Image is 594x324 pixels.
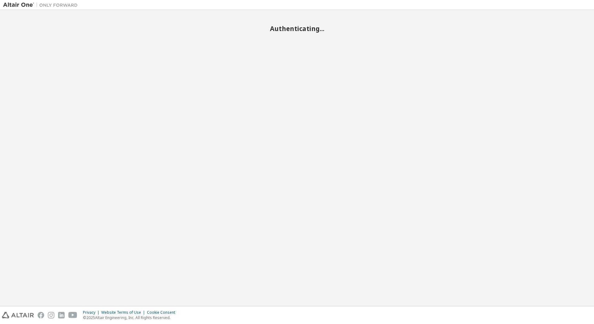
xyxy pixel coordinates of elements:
img: youtube.svg [68,312,77,318]
img: instagram.svg [48,312,54,318]
div: Cookie Consent [147,310,179,315]
img: altair_logo.svg [2,312,34,318]
p: © 2025 Altair Engineering, Inc. All Rights Reserved. [83,315,179,320]
img: Altair One [3,2,81,8]
img: linkedin.svg [58,312,65,318]
div: Privacy [83,310,101,315]
div: Website Terms of Use [101,310,147,315]
h2: Authenticating... [3,25,591,33]
img: facebook.svg [38,312,44,318]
